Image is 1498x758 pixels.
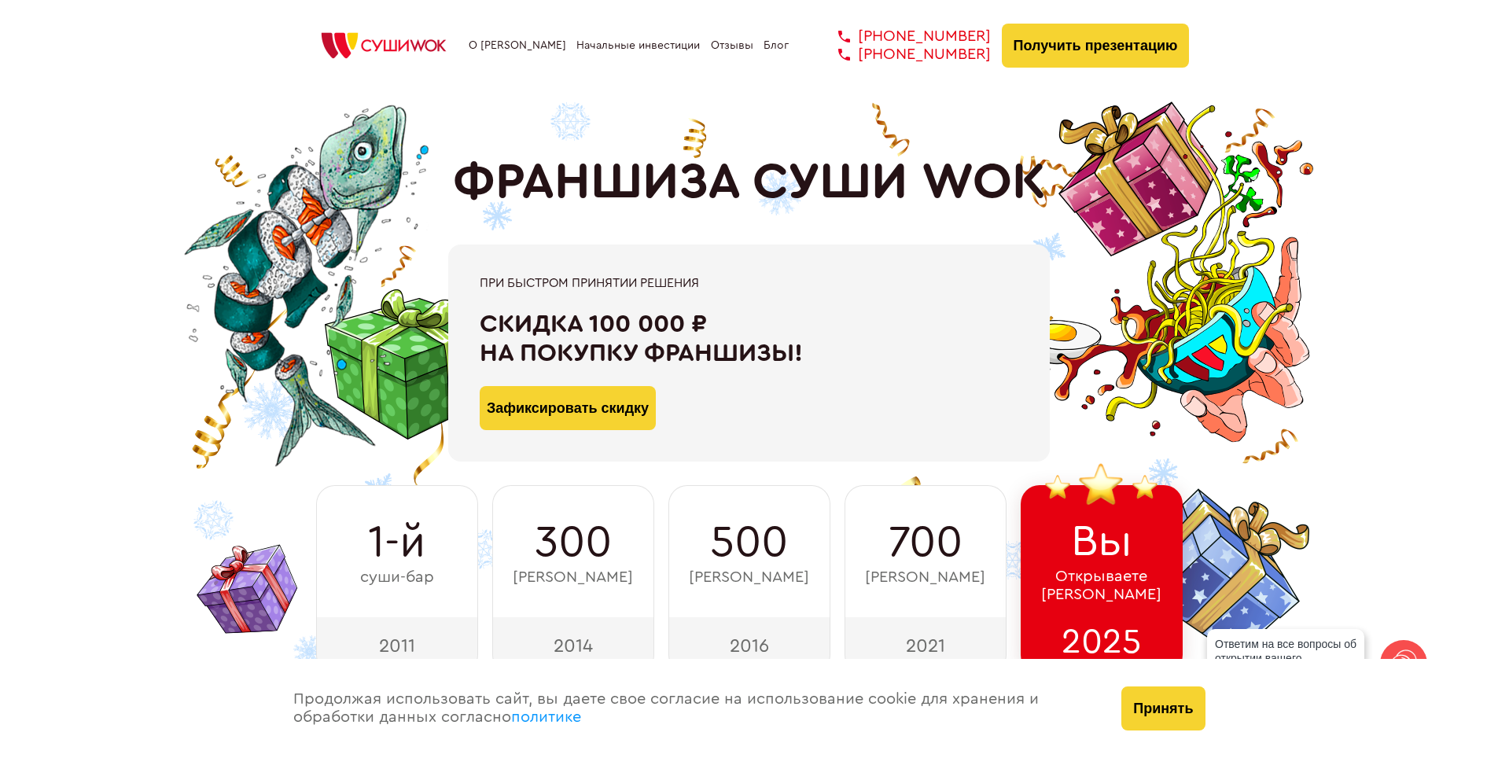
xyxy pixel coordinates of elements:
span: суши-бар [360,568,434,587]
button: Получить презентацию [1002,24,1190,68]
a: О [PERSON_NAME] [469,39,566,52]
h1: ФРАНШИЗА СУШИ WOK [453,153,1046,212]
span: 500 [710,517,788,568]
div: Скидка 100 000 ₽ на покупку франшизы! [480,310,1018,368]
span: Открываете [PERSON_NAME] [1041,568,1161,604]
a: Отзывы [711,39,753,52]
a: [PHONE_NUMBER] [815,28,991,46]
a: Начальные инвестиции [576,39,700,52]
span: 700 [889,517,962,568]
a: Блог [764,39,789,52]
div: Продолжая использовать сайт, вы даете свое согласие на использование cookie для хранения и обрабо... [278,659,1106,758]
span: Вы [1071,517,1132,567]
a: политике [511,709,581,725]
button: Зафиксировать скидку [480,386,656,430]
span: 1-й [368,517,425,568]
div: 2014 [492,617,654,674]
img: СУШИWOK [309,28,458,63]
div: 2021 [845,617,1007,674]
span: 300 [535,517,612,568]
div: Ответим на все вопросы об открытии вашего [PERSON_NAME]! [1207,629,1364,687]
div: При быстром принятии решения [480,276,1018,290]
span: [PERSON_NAME] [689,568,809,587]
button: Принять [1121,686,1205,730]
span: [PERSON_NAME] [513,568,633,587]
div: 2025 [1021,617,1183,674]
div: 2011 [316,617,478,674]
div: 2016 [668,617,830,674]
a: [PHONE_NUMBER] [815,46,991,64]
span: [PERSON_NAME] [865,568,985,587]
